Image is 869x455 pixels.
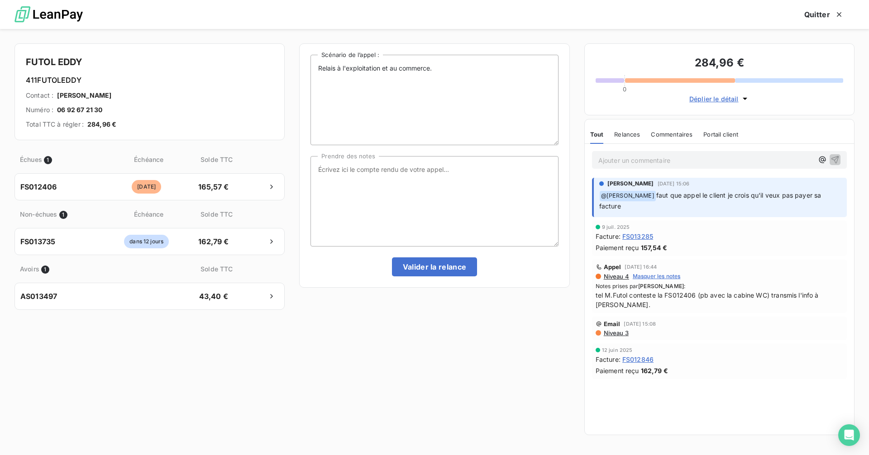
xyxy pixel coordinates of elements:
span: 12 juin 2025 [602,347,633,353]
span: [PERSON_NAME] [638,283,684,289]
span: Échéance [106,155,191,164]
span: 1 [41,265,49,274]
span: Échues [20,155,42,164]
span: Solde TTC [193,264,240,274]
span: Avoirs [20,264,39,274]
span: Facture : [596,355,621,364]
span: @ [PERSON_NAME] [600,191,656,201]
span: Niveau 3 [603,329,629,337]
span: Numéro : [26,105,53,114]
button: Déplier le détail [687,94,752,104]
span: Contact : [26,91,53,100]
span: [DATE] 15:08 [624,321,656,327]
span: FS013285 [622,232,653,241]
textarea: Relais à l'exploitation et au commerce. [310,55,558,145]
span: 0 [623,85,626,93]
span: Commentaires [651,131,692,138]
h3: 284,96 € [596,55,843,73]
span: Email [604,320,621,327]
span: [PERSON_NAME] [57,91,111,100]
span: Solde TTC [193,209,240,219]
span: Niveau 4 [603,273,629,280]
span: 162,79 € [641,366,668,375]
span: Déplier le détail [689,94,739,104]
span: 165,57 € [190,181,237,192]
span: [PERSON_NAME] [607,180,654,188]
span: AS013497 [20,291,57,302]
button: Quitter [793,5,855,24]
span: FS013735 [20,236,55,247]
span: faut que appel le client je crois qu'il veux pas payer sa facture [599,191,823,210]
span: [DATE] 15:06 [658,181,690,186]
span: Non-échues [20,209,57,219]
span: 9 juil. 2025 [602,224,630,230]
span: Masquer les notes [633,272,681,280]
span: Appel [604,263,621,270]
span: 06 92 67 21 30 [57,105,102,114]
span: Portail client [703,131,738,138]
span: 157,54 € [641,243,667,252]
span: 43,40 € [190,291,237,302]
h4: FUTOL EDDY [26,55,273,69]
button: Valider la relance [392,257,477,276]
span: [DATE] 16:44 [625,264,657,270]
span: dans 12 jours [124,235,169,248]
div: Open Intercom Messenger [838,424,860,446]
span: [DATE] [132,180,161,194]
span: Relances [614,131,640,138]
span: Total TTC à régler : [26,120,84,129]
span: Tout [590,131,604,138]
span: FS012406 [20,181,57,192]
span: Solde TTC [193,155,240,164]
span: Paiement reçu [596,243,639,252]
span: FS012846 [622,355,654,364]
span: Paiement reçu [596,366,639,375]
span: 162,79 € [190,236,237,247]
h6: 411FUTOLEDDY [26,75,273,85]
span: 1 [44,156,52,164]
span: 284,96 € [87,120,116,129]
img: logo LeanPay [14,2,83,27]
span: Échéance [106,209,191,219]
span: 1 [59,211,67,219]
span: Facture : [596,232,621,241]
span: Notes prises par : [596,282,843,290]
span: tel M.Futol conteste la FS012406 (pb avec la cabine WC) transmis l'info à [PERSON_NAME]. [596,290,843,309]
